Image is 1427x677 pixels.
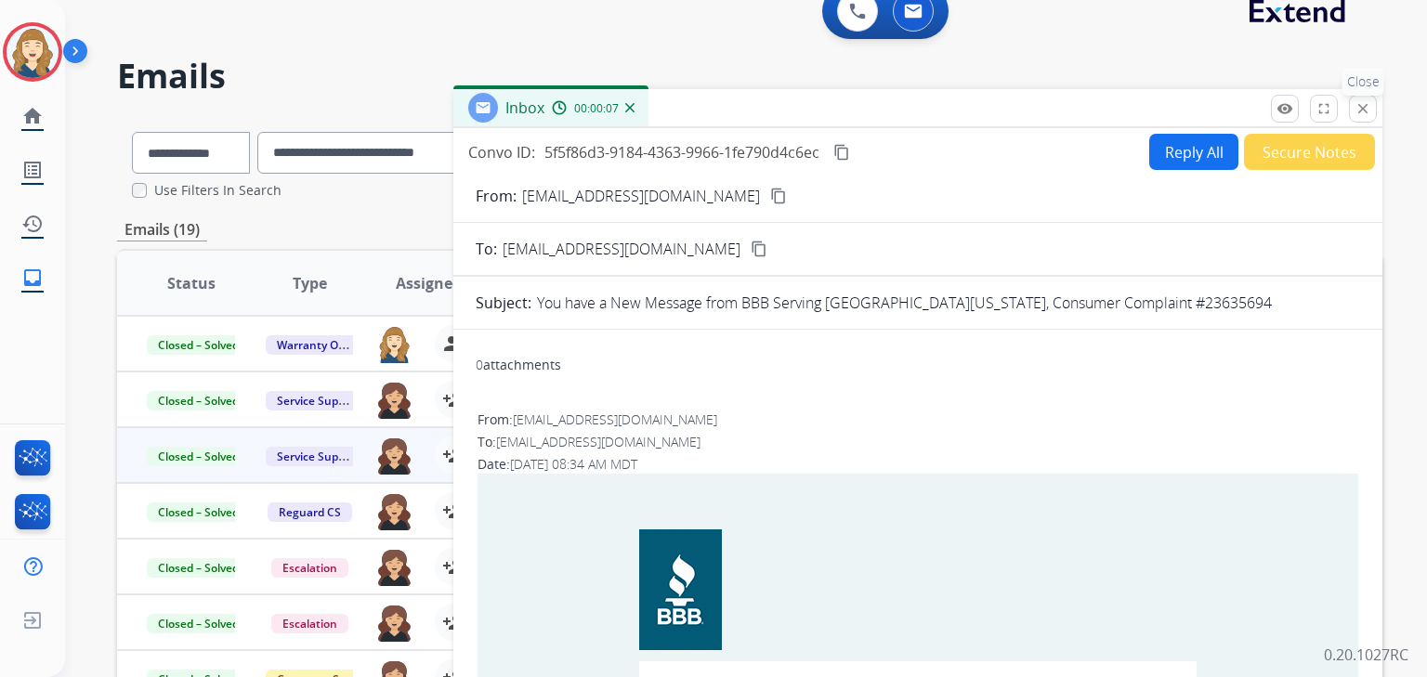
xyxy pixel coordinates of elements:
mat-icon: person_remove [442,332,465,355]
span: Escalation [271,558,348,578]
mat-icon: close [1355,100,1371,117]
p: 0.20.1027RC [1324,644,1408,666]
mat-icon: home [21,105,44,127]
span: Escalation [271,614,348,633]
mat-icon: inbox [21,267,44,289]
mat-icon: person_add [442,444,465,466]
span: Status [167,272,216,294]
mat-icon: list_alt [21,159,44,181]
span: [EMAIL_ADDRESS][DOMAIN_NAME] [513,410,717,428]
button: Reply All [1149,134,1238,170]
span: Inbox [505,98,544,118]
span: [EMAIL_ADDRESS][DOMAIN_NAME] [496,433,700,450]
div: From: [478,410,1358,429]
div: To: [478,433,1358,451]
mat-icon: content_copy [833,144,850,161]
button: Secure Notes [1244,134,1375,170]
span: Service Support [266,447,372,466]
img: agent-avatar [376,548,412,586]
mat-icon: person_add [442,500,465,522]
span: 5f5f86d3-9184-4363-9966-1fe790d4c6ec [544,142,819,163]
mat-icon: remove_red_eye [1276,100,1293,117]
span: Warranty Ops [266,335,361,355]
p: From: [476,185,517,207]
mat-icon: person_add [442,611,465,633]
mat-icon: history [21,213,44,235]
img: agent-avatar [376,492,412,530]
img: agent-avatar [376,381,412,419]
span: Service Support [266,391,372,410]
p: [EMAIL_ADDRESS][DOMAIN_NAME] [522,185,760,207]
span: Assignee [396,272,461,294]
span: Closed – Solved [147,502,250,522]
img: agent-avatar [376,436,412,475]
span: Closed – Solved [147,447,250,466]
span: [DATE] 08:34 AM MDT [510,455,637,473]
span: [EMAIL_ADDRESS][DOMAIN_NAME] [503,238,740,260]
label: Use Filters In Search [154,181,281,200]
div: attachments [476,356,561,374]
mat-icon: content_copy [751,241,767,257]
div: Date: [478,455,1358,474]
p: To: [476,238,497,260]
img: BBB [640,530,721,649]
mat-icon: person_add [442,555,465,578]
img: agent-avatar [376,325,412,363]
span: 00:00:07 [574,101,619,116]
button: Close [1349,95,1377,123]
p: Subject: [476,292,531,314]
span: 0 [476,356,483,373]
p: Close [1342,68,1384,96]
mat-icon: fullscreen [1316,100,1332,117]
span: Closed – Solved [147,614,250,633]
span: Closed – Solved [147,391,250,410]
p: You have a New Message from BBB Serving [GEOGRAPHIC_DATA][US_STATE], Consumer Complaint #23635694 [537,292,1272,314]
span: Closed – Solved [147,558,250,578]
mat-icon: content_copy [770,188,787,204]
mat-icon: person_add [442,388,465,410]
p: Convo ID: [468,141,535,163]
img: avatar [7,26,59,78]
span: Type [293,272,327,294]
img: agent-avatar [376,604,412,642]
h2: Emails [117,58,1382,95]
span: Closed – Solved [147,335,250,355]
p: Emails (19) [117,218,207,241]
span: Reguard CS [268,502,352,522]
